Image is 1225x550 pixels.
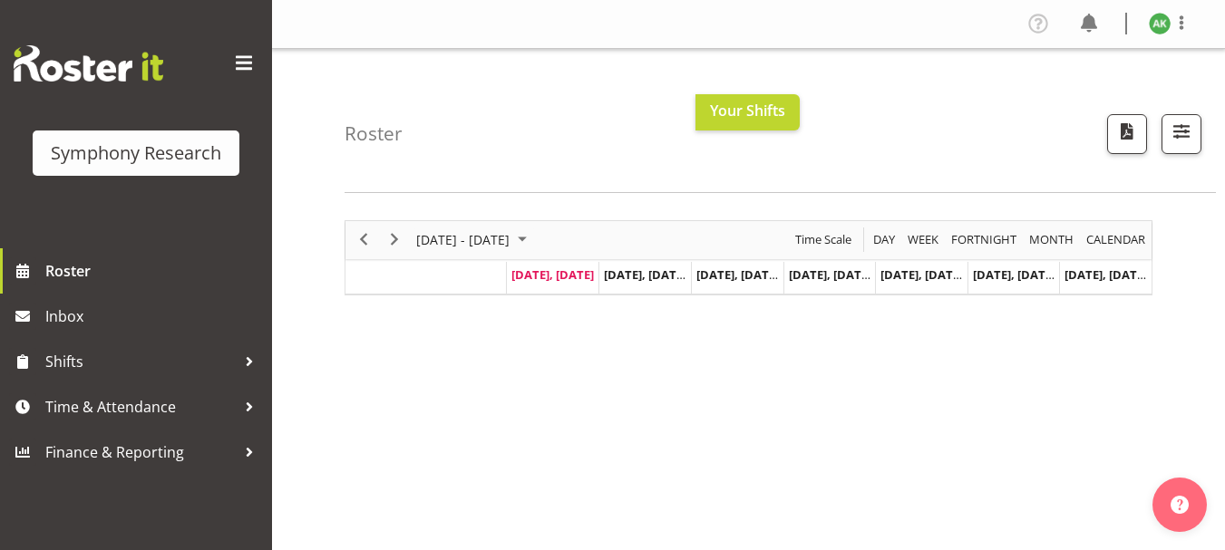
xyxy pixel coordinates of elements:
[45,439,236,466] span: Finance & Reporting
[710,101,785,121] span: Your Shifts
[695,94,800,130] button: Your Shifts
[45,348,236,375] span: Shifts
[51,140,221,167] div: Symphony Research
[45,393,236,420] span: Time & Attendance
[1171,496,1189,514] img: help-xxl-2.png
[1107,114,1147,154] button: Download a PDF of the roster according to the set date range.
[1162,114,1201,154] button: Filter Shifts
[1149,13,1171,34] img: amit-kumar11606.jpg
[345,123,403,144] h4: Roster
[45,303,263,330] span: Inbox
[45,257,263,285] span: Roster
[14,45,163,82] img: Rosterit website logo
